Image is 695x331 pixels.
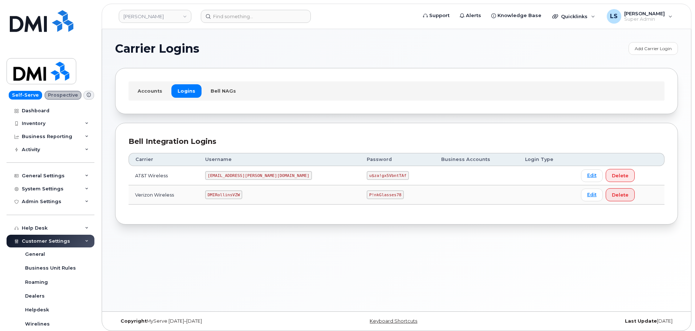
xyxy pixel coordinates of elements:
[129,185,199,205] td: Verizon Wireless
[199,153,360,166] th: Username
[435,153,519,166] th: Business Accounts
[205,190,242,199] code: DMIRollinsVZW
[360,153,435,166] th: Password
[204,84,242,97] a: Bell NAGs
[581,169,603,182] a: Edit
[131,84,168,97] a: Accounts
[629,42,678,55] a: Add Carrier Login
[367,190,404,199] code: P!nkGlasses78
[490,318,678,324] div: [DATE]
[205,171,312,180] code: [EMAIL_ADDRESS][PERSON_NAME][DOMAIN_NAME]
[519,153,574,166] th: Login Type
[115,318,303,324] div: MyServe [DATE]–[DATE]
[121,318,147,324] strong: Copyright
[606,188,635,201] button: Delete
[612,191,629,198] span: Delete
[129,153,199,166] th: Carrier
[115,43,199,54] span: Carrier Logins
[370,318,417,324] a: Keyboard Shortcuts
[606,169,635,182] button: Delete
[625,318,657,324] strong: Last Update
[581,189,603,201] a: Edit
[367,171,409,180] code: u$za!gx5VbntTAf
[612,172,629,179] span: Delete
[171,84,202,97] a: Logins
[129,136,664,147] div: Bell Integration Logins
[129,166,199,185] td: AT&T Wireless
